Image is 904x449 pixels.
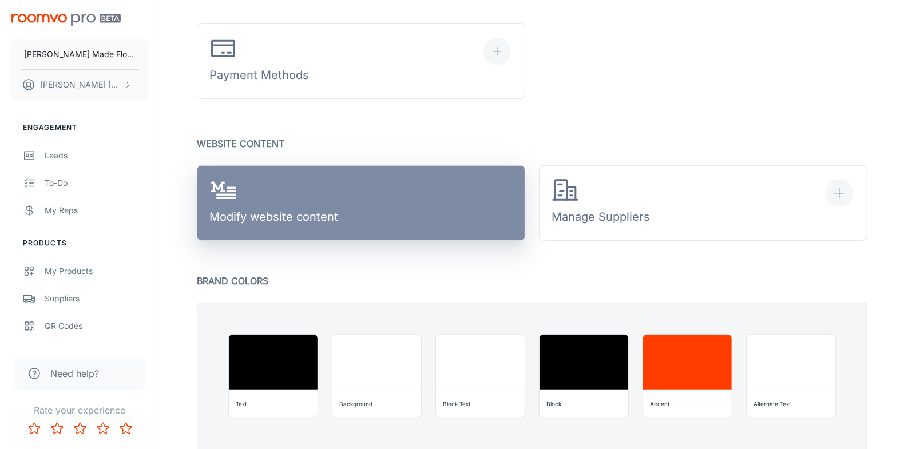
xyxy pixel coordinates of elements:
[539,165,867,241] button: Manage Suppliers
[236,398,247,410] div: Text
[197,136,867,152] p: Website Content
[69,417,92,440] button: Rate 3 star
[9,403,150,417] p: Rate your experience
[45,177,148,189] div: To-do
[197,23,525,99] button: Payment Methods
[23,417,46,440] button: Rate 1 star
[11,14,121,26] img: Roomvo PRO Beta
[650,398,669,410] div: Accent
[45,320,148,332] div: QR Codes
[45,149,148,162] div: Leads
[339,398,372,410] div: Background
[45,204,148,217] div: My Reps
[11,39,148,69] button: [PERSON_NAME] Made Floors Inc
[197,165,525,241] a: Modify website content
[45,292,148,305] div: Suppliers
[24,48,136,61] p: [PERSON_NAME] Made Floors Inc
[40,78,121,91] p: [PERSON_NAME] [PERSON_NAME]
[11,70,148,100] button: [PERSON_NAME] [PERSON_NAME]
[443,398,470,410] div: Block Text
[50,367,99,380] span: Need help?
[46,417,69,440] button: Rate 2 star
[209,35,309,88] div: Payment Methods
[45,265,148,277] div: My Products
[197,273,867,289] p: Brand Colors
[114,417,137,440] button: Rate 5 star
[209,177,338,230] div: Modify website content
[754,398,791,410] div: Alternate Text
[546,398,561,410] div: Block
[92,417,114,440] button: Rate 4 star
[552,177,650,230] div: Manage Suppliers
